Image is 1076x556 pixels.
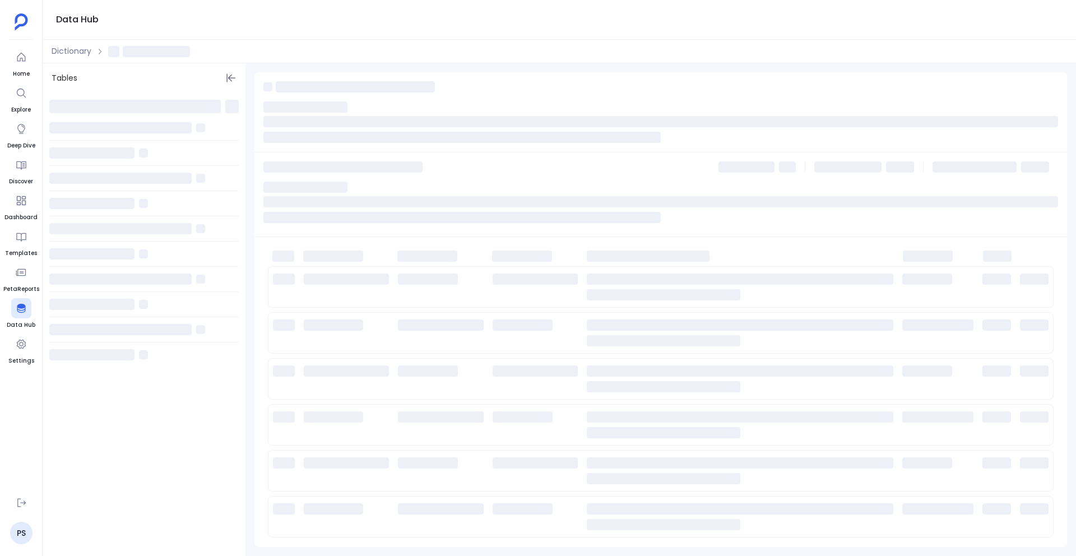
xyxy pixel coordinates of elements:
a: Explore [11,83,31,114]
span: Dashboard [4,213,38,222]
a: Dashboard [4,191,38,222]
a: Home [11,47,31,78]
h1: Data Hub [56,12,99,27]
span: Dictionary [52,45,91,57]
div: Tables [43,63,245,93]
span: Explore [11,105,31,114]
button: Hide Tables [223,70,239,86]
a: PS [10,522,33,544]
span: Templates [5,249,37,258]
span: Settings [8,356,34,365]
a: Deep Dive [7,119,35,150]
img: petavue logo [15,13,28,30]
span: Deep Dive [7,141,35,150]
a: Data Hub [7,298,35,330]
a: PetaReports [3,262,39,294]
span: Home [11,69,31,78]
a: Settings [8,334,34,365]
a: Discover [9,155,33,186]
a: Templates [5,226,37,258]
span: PetaReports [3,285,39,294]
span: Data Hub [7,321,35,330]
span: Discover [9,177,33,186]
